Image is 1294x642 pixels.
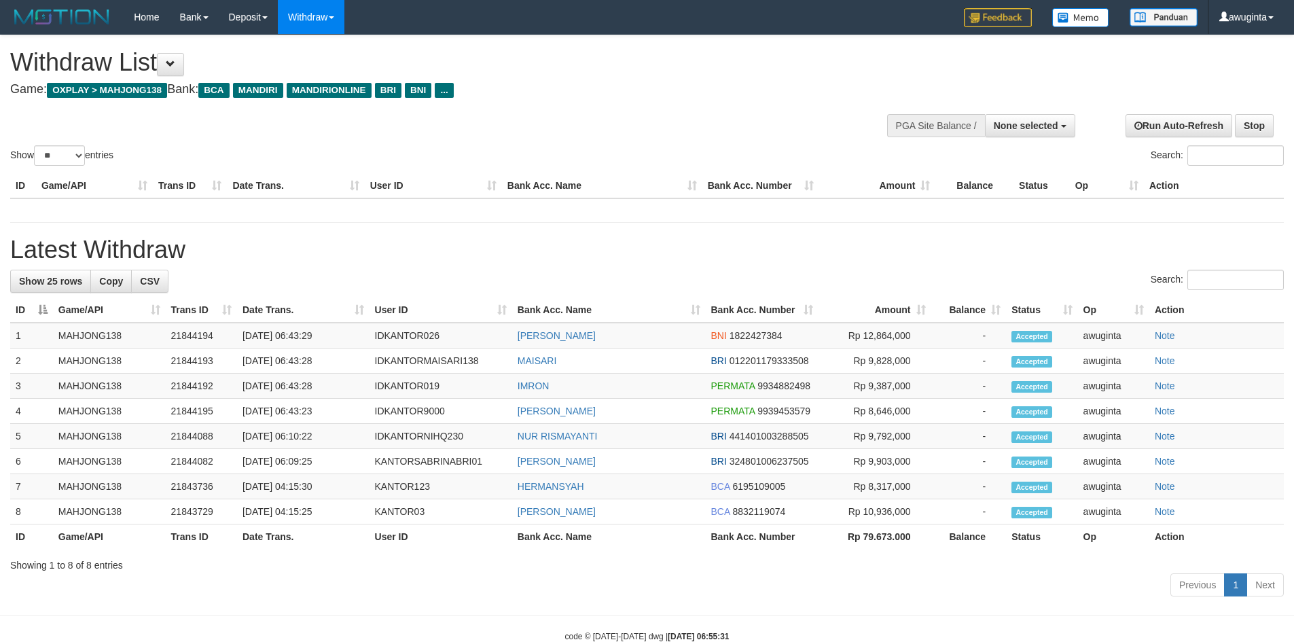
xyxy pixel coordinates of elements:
[1078,524,1149,550] th: Op
[166,524,237,550] th: Trans ID
[198,83,229,98] span: BCA
[53,298,166,323] th: Game/API: activate to sort column ascending
[732,481,785,492] span: Copy 6195109005 to clipboard
[1187,270,1284,290] input: Search:
[1078,323,1149,349] td: awuginta
[502,173,702,198] th: Bank Acc. Name
[287,83,372,98] span: MANDIRIONLINE
[711,506,730,517] span: BCA
[10,173,36,198] th: ID
[53,399,166,424] td: MAHJONG138
[757,406,810,416] span: Copy 9939453579 to clipboard
[931,499,1007,524] td: -
[370,399,512,424] td: IDKANTOR9000
[370,349,512,374] td: IDKANTORMAISARI138
[10,349,53,374] td: 2
[518,406,596,416] a: [PERSON_NAME]
[405,83,431,98] span: BNI
[166,424,237,449] td: 21844088
[668,632,729,641] strong: [DATE] 06:55:31
[237,349,370,374] td: [DATE] 06:43:28
[53,424,166,449] td: MAHJONG138
[1011,431,1052,443] span: Accepted
[512,298,706,323] th: Bank Acc. Name: activate to sort column ascending
[706,524,819,550] th: Bank Acc. Number
[935,173,1013,198] th: Balance
[10,236,1284,264] h1: Latest Withdraw
[237,449,370,474] td: [DATE] 06:09:25
[1011,406,1052,418] span: Accepted
[931,474,1007,499] td: -
[1235,114,1274,137] a: Stop
[1078,349,1149,374] td: awuginta
[1126,114,1232,137] a: Run Auto-Refresh
[819,524,931,550] th: Rp 79.673.000
[53,449,166,474] td: MAHJONG138
[1006,298,1077,323] th: Status: activate to sort column ascending
[1078,374,1149,399] td: awuginta
[166,323,237,349] td: 21844194
[10,553,1284,572] div: Showing 1 to 8 of 8 entries
[1224,573,1247,596] a: 1
[10,474,53,499] td: 7
[819,449,931,474] td: Rp 9,903,000
[10,323,53,349] td: 1
[53,374,166,399] td: MAHJONG138
[819,399,931,424] td: Rp 8,646,000
[365,173,502,198] th: User ID
[166,449,237,474] td: 21844082
[237,323,370,349] td: [DATE] 06:43:29
[518,431,598,442] a: NUR RISMAYANTI
[964,8,1032,27] img: Feedback.jpg
[1144,173,1284,198] th: Action
[10,399,53,424] td: 4
[565,632,730,641] small: code © [DATE]-[DATE] dwg |
[53,499,166,524] td: MAHJONG138
[931,374,1007,399] td: -
[1149,524,1284,550] th: Action
[227,173,364,198] th: Date Trans.
[706,298,819,323] th: Bank Acc. Number: activate to sort column ascending
[512,524,706,550] th: Bank Acc. Name
[1155,506,1175,517] a: Note
[730,431,809,442] span: Copy 441401003288505 to clipboard
[518,380,550,391] a: IMRON
[1011,331,1052,342] span: Accepted
[819,424,931,449] td: Rp 9,792,000
[730,456,809,467] span: Copy 324801006237505 to clipboard
[1155,380,1175,391] a: Note
[1052,8,1109,27] img: Button%20Memo.svg
[10,424,53,449] td: 5
[10,83,849,96] h4: Game: Bank:
[1155,431,1175,442] a: Note
[1130,8,1198,26] img: panduan.png
[166,349,237,374] td: 21844193
[10,298,53,323] th: ID: activate to sort column descending
[1078,474,1149,499] td: awuginta
[166,374,237,399] td: 21844192
[166,399,237,424] td: 21844195
[131,270,168,293] a: CSV
[53,524,166,550] th: Game/API
[730,330,783,341] span: Copy 1822427384 to clipboard
[711,406,755,416] span: PERMATA
[711,330,727,341] span: BNI
[1070,173,1144,198] th: Op
[931,424,1007,449] td: -
[1078,399,1149,424] td: awuginta
[237,399,370,424] td: [DATE] 06:43:23
[1078,449,1149,474] td: awuginta
[10,49,849,76] h1: Withdraw List
[10,145,113,166] label: Show entries
[19,276,82,287] span: Show 25 rows
[370,374,512,399] td: IDKANTOR019
[1155,481,1175,492] a: Note
[518,506,596,517] a: [PERSON_NAME]
[711,355,727,366] span: BRI
[819,499,931,524] td: Rp 10,936,000
[732,506,785,517] span: Copy 8832119074 to clipboard
[819,349,931,374] td: Rp 9,828,000
[10,374,53,399] td: 3
[375,83,401,98] span: BRI
[237,499,370,524] td: [DATE] 04:15:25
